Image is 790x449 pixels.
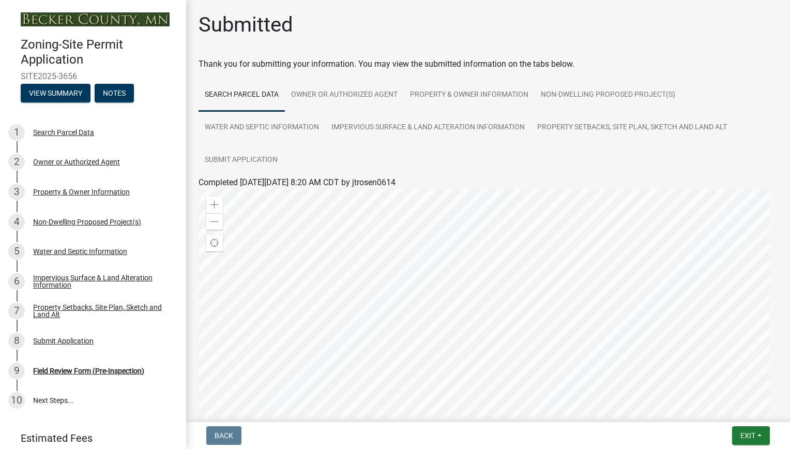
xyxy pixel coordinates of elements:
a: Property & Owner Information [404,79,535,112]
div: Water and Septic Information [33,248,127,255]
span: Back [215,431,233,440]
span: Exit [740,431,755,440]
div: 4 [8,214,25,230]
div: Impervious Surface & Land Alteration Information [33,274,170,289]
h4: Zoning-Site Permit Application [21,37,178,67]
div: Submit Application [33,337,94,345]
wm-modal-confirm: Summary [21,89,90,98]
a: Owner or Authorized Agent [285,79,404,112]
a: Non-Dwelling Proposed Project(s) [535,79,681,112]
div: Property & Owner Information [33,188,130,196]
div: Non-Dwelling Proposed Project(s) [33,218,141,226]
div: Property Setbacks, Site Plan, Sketch and Land Alt [33,304,170,318]
div: Zoom in [206,197,223,213]
div: 2 [8,154,25,170]
a: Estimated Fees [8,428,170,448]
div: Thank you for submitting your information. You may view the submitted information on the tabs below. [199,58,778,70]
button: Notes [95,84,134,102]
span: Completed [DATE][DATE] 8:20 AM CDT by jtrosen0614 [199,177,396,187]
a: Property Setbacks, Site Plan, Sketch and Land Alt [531,111,733,144]
button: View Summary [21,84,90,102]
div: Owner or Authorized Agent [33,158,120,166]
wm-modal-confirm: Notes [95,89,134,98]
div: 6 [8,273,25,290]
a: Submit Application [199,144,284,177]
div: Search Parcel Data [33,129,94,136]
div: 3 [8,184,25,200]
div: 5 [8,243,25,260]
button: Exit [732,426,770,445]
h1: Submitted [199,12,293,37]
a: Water and Septic Information [199,111,325,144]
div: 10 [8,392,25,409]
span: SITE2025-3656 [21,71,165,81]
div: 8 [8,333,25,349]
a: Impervious Surface & Land Alteration Information [325,111,531,144]
div: Zoom out [206,213,223,230]
a: Search Parcel Data [199,79,285,112]
div: 1 [8,124,25,141]
div: Field Review Form (Pre-Inspection) [33,367,144,375]
div: 9 [8,363,25,379]
div: 7 [8,303,25,319]
img: Becker County, Minnesota [21,12,170,26]
button: Back [206,426,241,445]
div: Find my location [206,235,223,251]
